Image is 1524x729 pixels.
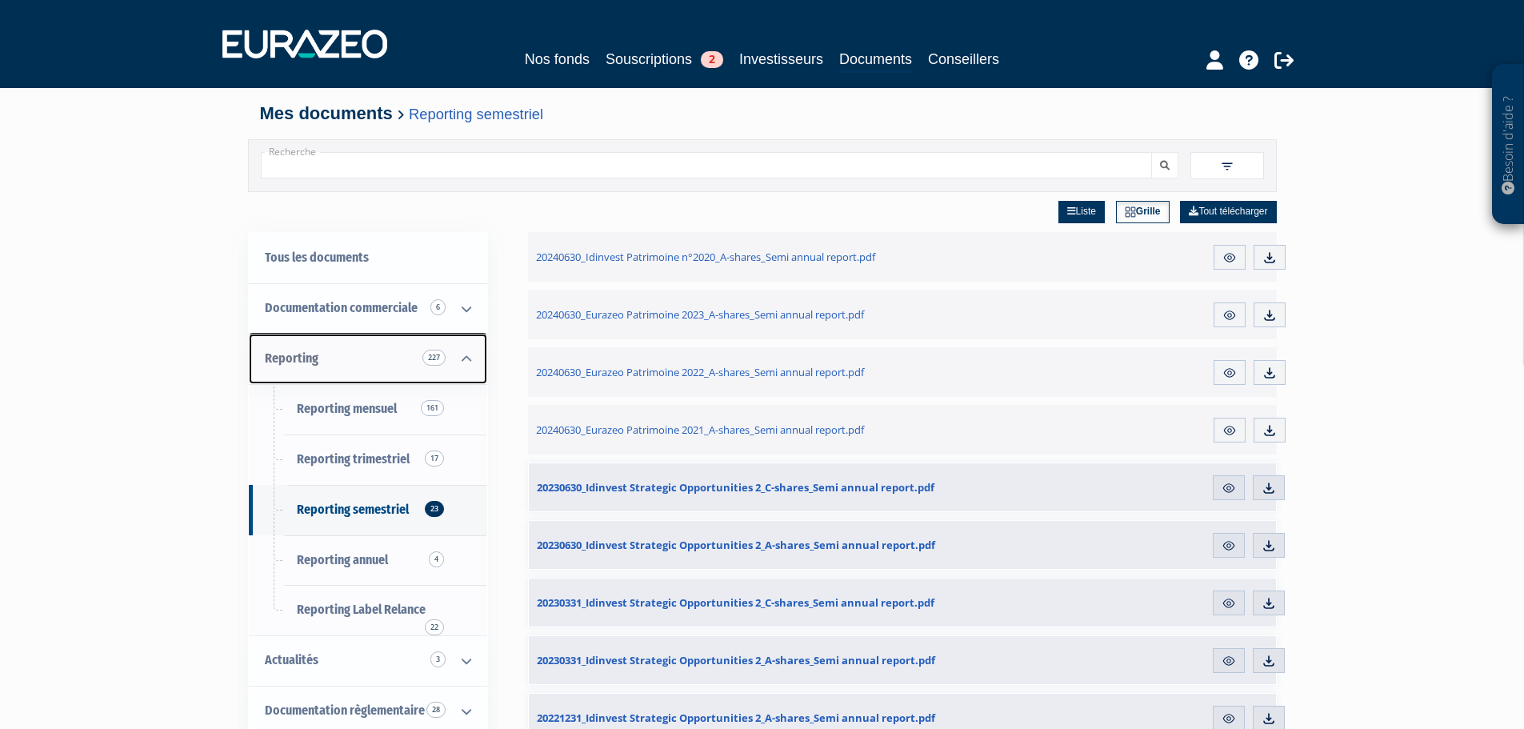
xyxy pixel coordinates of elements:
[1222,596,1236,611] img: eye.svg
[525,48,590,70] a: Nos fonds
[222,30,387,58] img: 1732889491-logotype_eurazeo_blanc_rvb.png
[265,703,425,718] span: Documentation règlementaire
[1222,366,1237,380] img: eye.svg
[739,48,823,70] a: Investisseurs
[1222,250,1237,265] img: eye.svg
[536,365,864,379] span: 20240630_Eurazeo Patrimoine 2022_A-shares_Semi annual report.pdf
[249,635,487,686] a: Actualités 3
[421,400,444,416] span: 161
[297,451,410,467] span: Reporting trimestriel
[839,48,912,73] a: Documents
[1222,308,1237,322] img: eye.svg
[1222,481,1236,495] img: eye.svg
[1262,481,1276,495] img: download.svg
[537,595,934,610] span: 20230331_Idinvest Strategic Opportunities 2_C-shares_Semi annual report.pdf
[265,300,418,315] span: Documentation commerciale
[249,233,487,283] a: Tous les documents
[701,51,723,68] span: 2
[425,501,444,517] span: 23
[528,290,1000,339] a: 20240630_Eurazeo Patrimoine 2023_A-shares_Semi annual report.pdf
[260,104,1265,123] h4: Mes documents
[297,552,388,567] span: Reporting annuel
[606,48,723,70] a: Souscriptions2
[528,232,1000,282] a: 20240630_Idinvest Patrimoine n°2020_A-shares_Semi annual report.pdf
[1262,308,1277,322] img: download.svg
[536,423,864,437] span: 20240630_Eurazeo Patrimoine 2021_A-shares_Semi annual report.pdf
[1262,654,1276,668] img: download.svg
[1262,711,1276,726] img: download.svg
[1058,201,1105,223] a: Liste
[425,451,444,467] span: 17
[537,653,935,667] span: 20230331_Idinvest Strategic Opportunities 2_A-shares_Semi annual report.pdf
[297,602,426,617] span: Reporting Label Relance
[1262,539,1276,553] img: download.svg
[430,651,446,667] span: 3
[537,538,935,552] span: 20230630_Idinvest Strategic Opportunities 2_A-shares_Semi annual report.pdf
[1262,596,1276,611] img: download.svg
[297,401,397,416] span: Reporting mensuel
[1222,711,1236,726] img: eye.svg
[1262,250,1277,265] img: download.svg
[430,299,446,315] span: 6
[1262,366,1277,380] img: download.svg
[425,619,444,635] span: 22
[529,463,999,511] a: 20230630_Idinvest Strategic Opportunities 2_C-shares_Semi annual report.pdf
[265,350,318,366] span: Reporting
[429,551,444,567] span: 4
[1220,159,1234,174] img: filter.svg
[426,702,446,718] span: 28
[528,347,1000,397] a: 20240630_Eurazeo Patrimoine 2022_A-shares_Semi annual report.pdf
[265,652,318,667] span: Actualités
[529,579,999,627] a: 20230331_Idinvest Strategic Opportunities 2_C-shares_Semi annual report.pdf
[537,711,935,725] span: 20221231_Idinvest Strategic Opportunities 2_A-shares_Semi annual report.pdf
[1180,201,1276,223] a: Tout télécharger
[249,585,487,635] a: Reporting Label Relance22
[528,405,1000,455] a: 20240630_Eurazeo Patrimoine 2021_A-shares_Semi annual report.pdf
[1499,73,1518,217] p: Besoin d'aide ?
[249,384,487,435] a: Reporting mensuel161
[928,48,999,70] a: Conseillers
[422,350,446,366] span: 227
[249,435,487,485] a: Reporting trimestriel17
[261,152,1152,178] input: Recherche
[409,106,543,122] a: Reporting semestriel
[1116,201,1170,223] a: Grille
[1125,206,1136,218] img: grid.svg
[1222,423,1237,438] img: eye.svg
[249,485,487,535] a: Reporting semestriel23
[529,636,999,684] a: 20230331_Idinvest Strategic Opportunities 2_A-shares_Semi annual report.pdf
[536,250,875,264] span: 20240630_Idinvest Patrimoine n°2020_A-shares_Semi annual report.pdf
[297,502,409,517] span: Reporting semestriel
[537,480,934,495] span: 20230630_Idinvest Strategic Opportunities 2_C-shares_Semi annual report.pdf
[249,334,487,384] a: Reporting 227
[1222,654,1236,668] img: eye.svg
[1222,539,1236,553] img: eye.svg
[536,307,864,322] span: 20240630_Eurazeo Patrimoine 2023_A-shares_Semi annual report.pdf
[529,521,999,569] a: 20230630_Idinvest Strategic Opportunities 2_A-shares_Semi annual report.pdf
[249,535,487,586] a: Reporting annuel4
[249,283,487,334] a: Documentation commerciale 6
[1262,423,1277,438] img: download.svg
